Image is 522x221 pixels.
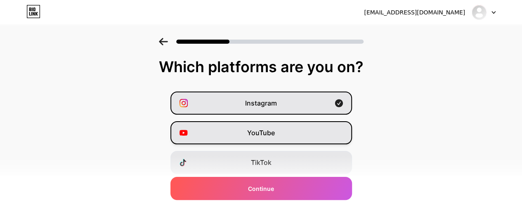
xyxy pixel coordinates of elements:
span: Instagram [245,98,277,108]
span: YouTube [247,128,275,138]
div: [EMAIL_ADDRESS][DOMAIN_NAME] [364,8,465,17]
span: TikTok [251,158,272,167]
div: Which platforms are you on? [8,59,514,75]
img: williamgray4xpip [471,5,487,20]
span: Continue [248,184,274,193]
